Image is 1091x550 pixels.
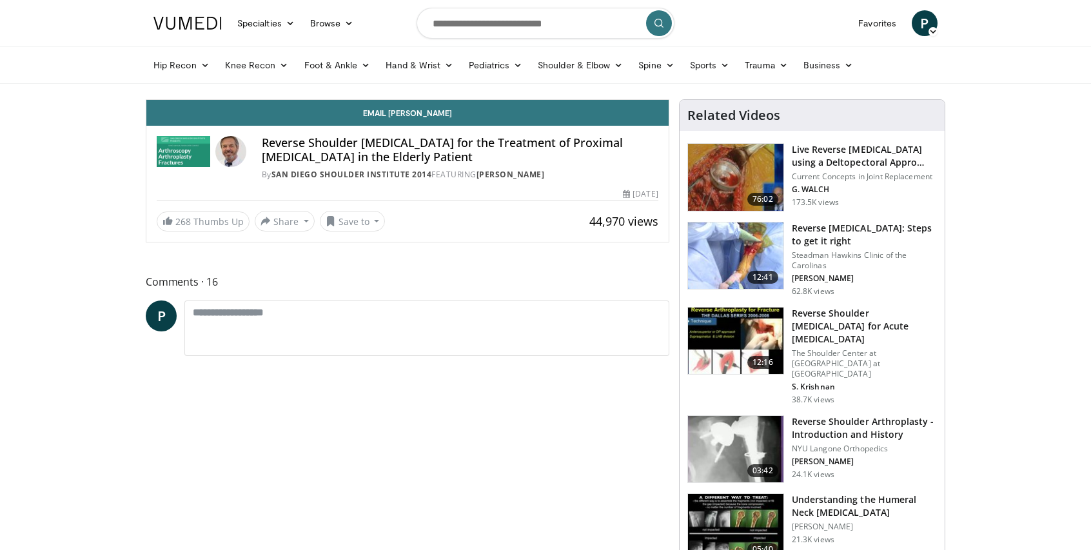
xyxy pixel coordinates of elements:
p: 21.3K views [792,535,834,545]
button: Share [255,211,315,231]
p: 38.7K views [792,395,834,405]
a: 12:16 Reverse Shoulder [MEDICAL_DATA] for Acute [MEDICAL_DATA] The Shoulder Center at [GEOGRAPHIC... [687,307,937,405]
a: 76:02 Live Reverse [MEDICAL_DATA] using a Deltopectoral Appro… Current Concepts in Joint Replacem... [687,143,937,211]
h3: Live Reverse [MEDICAL_DATA] using a Deltopectoral Appro… [792,143,937,169]
img: Avatar [215,136,246,167]
a: Favorites [850,10,904,36]
span: 44,970 views [589,213,658,229]
h4: Reverse Shoulder [MEDICAL_DATA] for the Treatment of Proximal [MEDICAL_DATA] in the Elderly Patient [262,136,658,164]
p: Steadman Hawkins Clinic of the Carolinas [792,250,937,271]
img: VuMedi Logo [153,17,222,30]
h3: Understanding the Humeral Neck [MEDICAL_DATA] [792,493,937,519]
a: Foot & Ankle [297,52,378,78]
span: Comments 16 [146,273,669,290]
span: 03:42 [747,464,778,477]
a: 12:41 Reverse [MEDICAL_DATA]: Steps to get it right Steadman Hawkins Clinic of the Carolinas [PER... [687,222,937,297]
a: Hip Recon [146,52,217,78]
a: 03:42 Reverse Shoulder Arthroplasty - Introduction and History NYU Langone Orthopedics [PERSON_NA... [687,415,937,484]
a: P [912,10,938,36]
a: Business [796,52,861,78]
a: Specialties [230,10,302,36]
p: Current Concepts in Joint Replacement [792,172,937,182]
h4: Related Videos [687,108,780,123]
a: P [146,300,177,331]
img: 684033_3.png.150x105_q85_crop-smart_upscale.jpg [688,144,783,211]
p: [PERSON_NAME] [792,273,937,284]
p: G. WALCH [792,184,937,195]
div: By FEATURING [262,169,658,181]
p: The Shoulder Center at [GEOGRAPHIC_DATA] at [GEOGRAPHIC_DATA] [792,348,937,379]
button: Save to [320,211,386,231]
a: Pediatrics [461,52,530,78]
a: Knee Recon [217,52,297,78]
a: Sports [682,52,738,78]
a: San Diego Shoulder Institute 2014 [271,169,432,180]
a: Browse [302,10,362,36]
p: NYU Langone Orthopedics [792,444,937,454]
img: 326034_0000_1.png.150x105_q85_crop-smart_upscale.jpg [688,222,783,290]
p: [PERSON_NAME] [792,522,937,532]
p: 173.5K views [792,197,839,208]
img: butch_reverse_arthroplasty_3.png.150x105_q85_crop-smart_upscale.jpg [688,308,783,375]
span: 76:02 [747,193,778,206]
p: 24.1K views [792,469,834,480]
a: Spine [631,52,682,78]
span: 12:41 [747,271,778,284]
a: 268 Thumbs Up [157,211,250,231]
h3: Reverse Shoulder Arthroplasty - Introduction and History [792,415,937,441]
p: 62.8K views [792,286,834,297]
span: 12:16 [747,356,778,369]
h3: Reverse Shoulder [MEDICAL_DATA] for Acute [MEDICAL_DATA] [792,307,937,346]
div: [DATE] [623,188,658,200]
input: Search topics, interventions [417,8,674,39]
a: Trauma [737,52,796,78]
img: San Diego Shoulder Institute 2014 [157,136,210,167]
a: Email [PERSON_NAME] [146,100,669,126]
img: zucker_4.png.150x105_q85_crop-smart_upscale.jpg [688,416,783,483]
span: 268 [175,215,191,228]
a: Shoulder & Elbow [530,52,631,78]
a: Hand & Wrist [378,52,461,78]
p: S. Krishnan [792,382,937,392]
h3: Reverse [MEDICAL_DATA]: Steps to get it right [792,222,937,248]
p: [PERSON_NAME] [792,457,937,467]
a: [PERSON_NAME] [477,169,545,180]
